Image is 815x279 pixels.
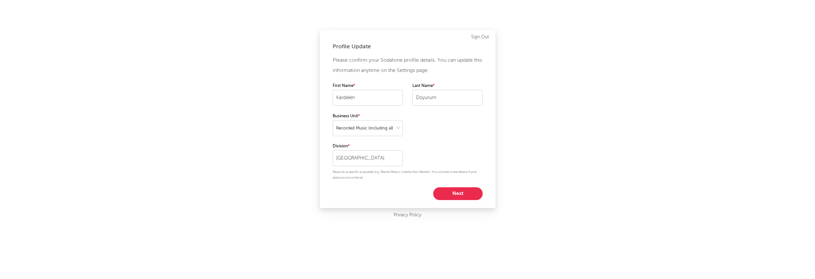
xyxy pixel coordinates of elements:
input: Your division [333,150,403,166]
a: Privacy Policy [394,211,421,219]
label: Division [333,143,403,150]
p: Please be as specific as possible (e.g. 'Warner Mexico' is better than 'Warner'). You can enter a... [333,169,483,181]
label: Last Name [412,82,483,90]
p: Please confirm your Sodatone profile details. You can update this information anytime on the Sett... [333,55,483,76]
input: Your first name [333,90,403,106]
a: Sign Out [471,33,489,41]
input: Your last name [412,90,483,106]
label: First Name [333,82,403,90]
div: Profile Update [333,43,483,50]
label: Business Unit [333,112,403,120]
button: Next [433,187,483,200]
